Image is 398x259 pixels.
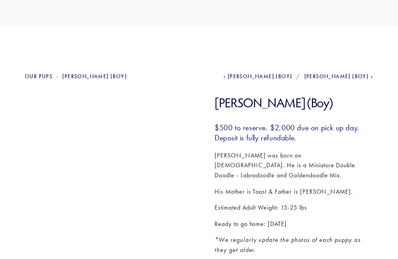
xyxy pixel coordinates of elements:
[215,236,363,254] em: *We regularly update the photos of each puppy as they get older.
[304,73,373,80] a: [PERSON_NAME] (Boy)
[25,73,52,80] a: Our Pups
[228,73,293,80] span: [PERSON_NAME] (Boy)
[215,203,373,213] p: Estimated Adult Weight: 15-25 lbs
[304,73,369,80] span: [PERSON_NAME] (Boy)
[223,73,292,80] a: [PERSON_NAME] (Boy)
[62,73,127,80] a: [PERSON_NAME] (Boy)
[215,150,373,180] p: [PERSON_NAME] was born on [DEMOGRAPHIC_DATA]. He is a Miniature Double Doodle - Labradoodle and G...
[215,219,373,229] p: Ready to go home: [DATE]
[215,122,373,143] h3: $500 to reserve. $2,000 due on pick up day. Deposit is fully refundable.
[215,95,373,111] h1: [PERSON_NAME] (Boy)
[215,187,373,197] p: His Mother is Toast & Father is [PERSON_NAME].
